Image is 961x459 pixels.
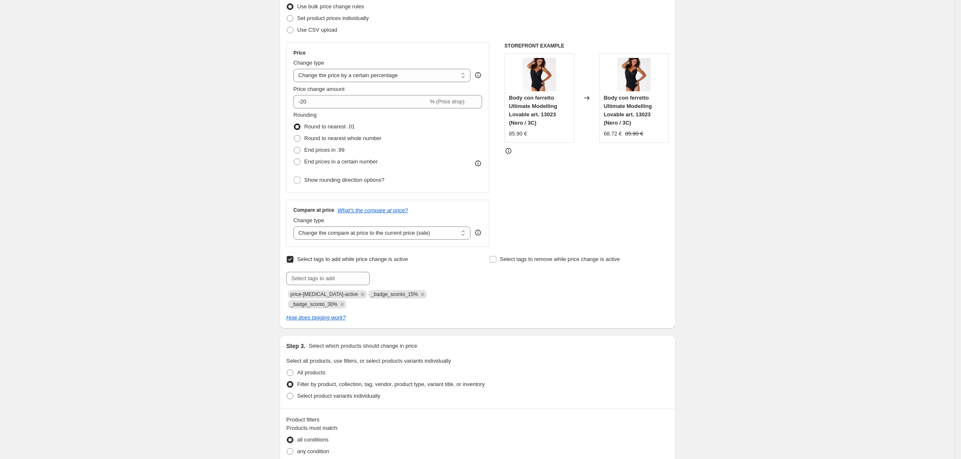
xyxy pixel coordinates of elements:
span: All products [297,369,325,376]
button: Remove _badge_sconto_30% [338,301,346,308]
span: Set product prices individually [297,15,369,21]
span: % (Price drop) [430,98,464,105]
input: -15 [293,95,428,108]
span: Round to nearest whole number [304,135,381,141]
div: Product filters [286,416,669,424]
span: _badge_sconto_30% [290,301,338,307]
button: What's the compare at price? [338,207,408,213]
span: Select product variants individually [297,393,380,399]
button: Remove price-change-job-active [359,291,366,298]
span: Use bulk price change rules [297,3,364,10]
span: Body con ferretto Ultimate Modelling Lovable art. 13023 (Nero / 3C) [509,95,557,126]
div: help [474,71,482,79]
span: Change type [293,217,324,223]
span: End prices in a certain number [304,158,378,165]
div: 68.72 € [604,130,622,138]
p: Select which products should change in price [309,342,417,350]
strike: 85.90 € [625,130,643,138]
span: Products must match: [286,425,339,431]
button: Remove _badge_sconto_15% [419,291,426,298]
h3: Compare at price [293,207,334,213]
h6: STOREFRONT EXAMPLE [504,43,669,49]
span: _badge_sconto_15% [371,291,418,297]
span: any condition [297,448,329,454]
span: Select all products, use filters, or select products variants individually [286,358,451,364]
span: Select tags to remove while price change is active [500,256,620,262]
img: LOVABLE_3023_004_02_80x.jpg [523,58,556,91]
span: Change type [293,60,324,66]
h3: Price [293,50,305,56]
span: End prices in .99 [304,147,345,153]
div: 85.90 € [509,130,527,138]
span: Select tags to add while price change is active [297,256,408,262]
span: all conditions [297,436,328,443]
h2: Step 3. [286,342,305,350]
span: Body con ferretto Ultimate Modelling Lovable art. 13023 (Nero / 3C) [604,95,652,126]
span: Price change amount [293,86,345,92]
span: Show rounding direction options? [304,177,384,183]
span: Rounding [293,112,317,118]
div: help [474,228,482,237]
input: Select tags to add [286,272,370,285]
span: Filter by product, collection, tag, vendor, product type, variant title, or inventory [297,381,485,387]
span: price-change-job-active [290,291,358,297]
span: Round to nearest .01 [304,123,355,130]
span: Use CSV upload [297,27,337,33]
img: LOVABLE_3023_004_02_80x.jpg [617,58,651,91]
a: How does tagging work? [286,314,345,321]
